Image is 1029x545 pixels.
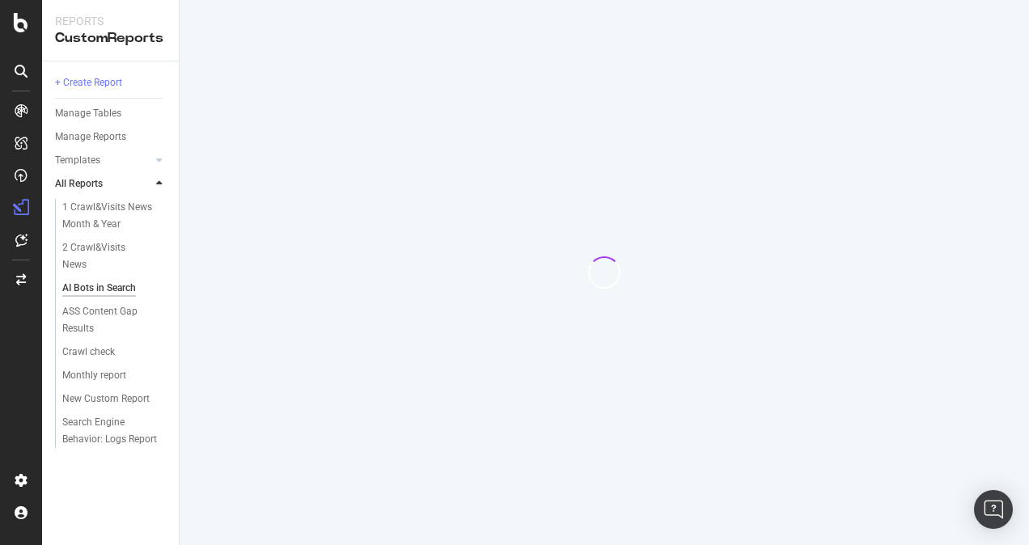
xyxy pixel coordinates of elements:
[62,280,167,297] a: AI Bots in Search
[62,199,157,233] div: 1 Crawl&Visits News Month & Year
[55,152,100,169] div: Templates
[55,13,166,29] div: Reports
[62,391,150,408] div: New Custom Report
[62,239,167,273] a: 2 Crawl&Visits News
[55,29,166,48] div: CustomReports
[62,280,136,297] div: AI Bots in Search
[62,344,167,361] a: Crawl check
[62,391,167,408] a: New Custom Report
[974,490,1013,529] div: Open Intercom Messenger
[62,367,167,384] a: Monthly report
[55,175,103,192] div: All Reports
[62,239,151,273] div: 2 Crawl&Visits News
[62,344,115,361] div: Crawl check
[62,303,167,337] a: ASS Content Gap Results
[62,414,158,448] div: Search Engine Behavior: Logs Report
[55,105,121,122] div: Manage Tables
[55,105,167,122] a: Manage Tables
[62,367,126,384] div: Monthly report
[62,414,167,448] a: Search Engine Behavior: Logs Report
[62,199,167,233] a: 1 Crawl&Visits News Month & Year
[62,303,154,337] div: ASS Content Gap Results
[55,74,167,91] a: + Create Report
[55,152,151,169] a: Templates
[55,74,122,91] div: + Create Report
[55,129,126,146] div: Manage Reports
[55,175,151,192] a: All Reports
[55,129,167,146] a: Manage Reports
